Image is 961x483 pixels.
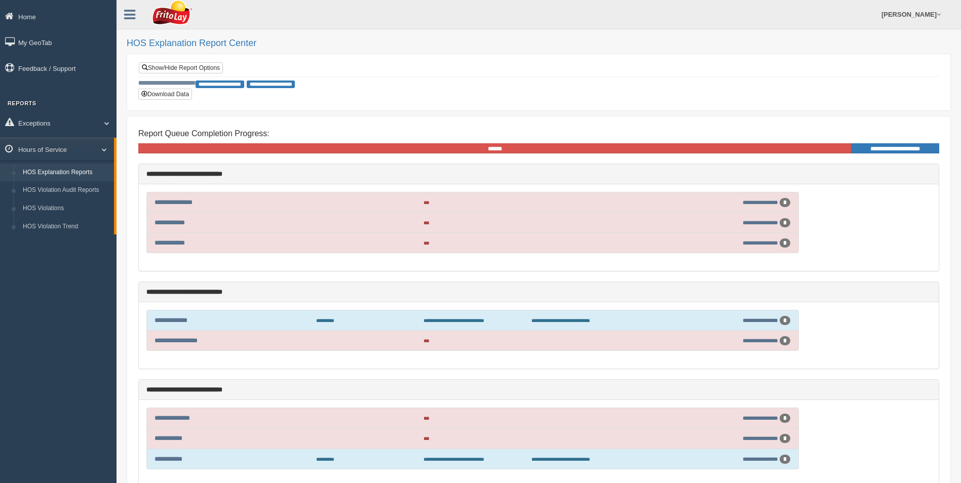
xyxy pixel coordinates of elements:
button: Download Data [138,89,192,100]
h4: Report Queue Completion Progress: [138,129,939,138]
h2: HOS Explanation Report Center [127,38,951,49]
a: Show/Hide Report Options [139,62,223,73]
a: HOS Violation Audit Reports [18,181,114,199]
a: HOS Violations [18,199,114,218]
a: HOS Explanation Reports [18,164,114,182]
a: HOS Violation Trend [18,218,114,236]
